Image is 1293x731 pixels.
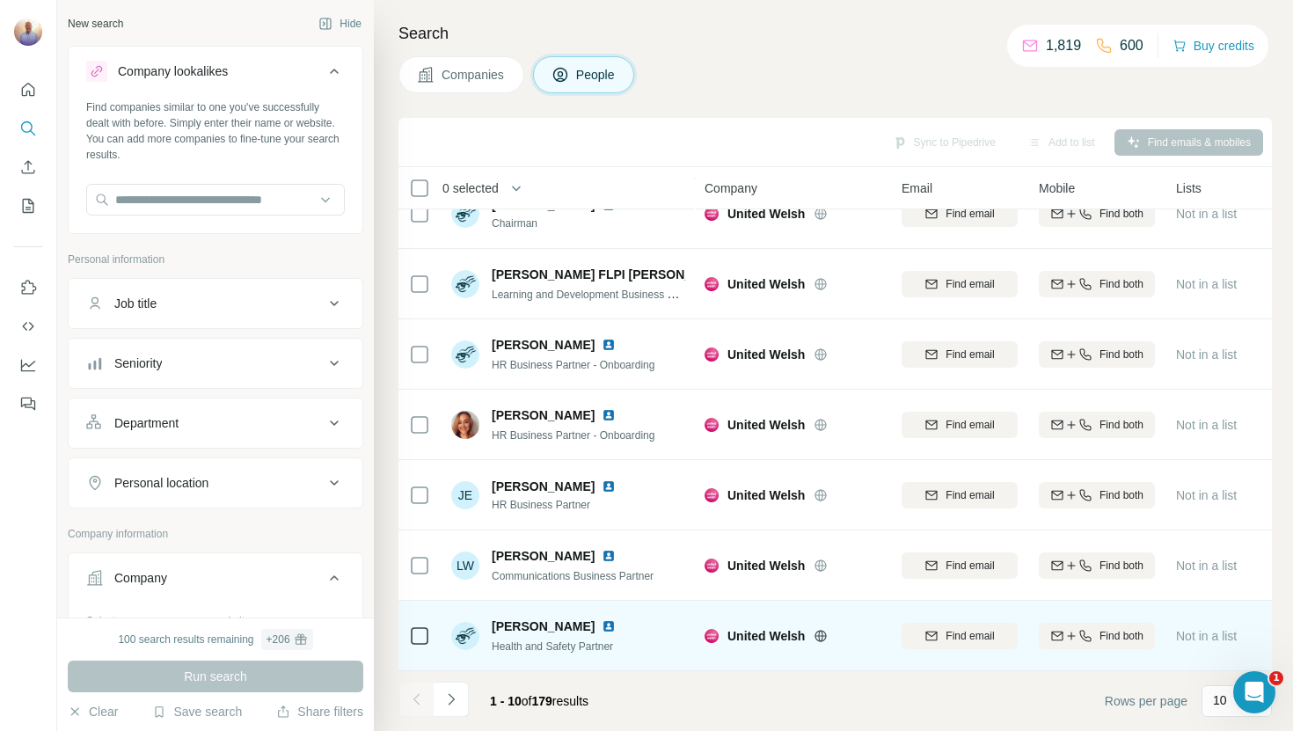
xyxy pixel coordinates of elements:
span: 179 [532,694,552,708]
img: Logo of United Welsh [705,418,719,432]
span: HR Business Partner - Onboarding [492,359,654,371]
span: [PERSON_NAME] [492,336,595,354]
button: Find email [902,623,1018,649]
button: Feedback [14,388,42,420]
button: Find email [902,341,1018,368]
p: 10 [1213,691,1227,709]
img: Logo of United Welsh [705,277,719,291]
span: Learning and Development Business Partner [492,287,702,301]
button: Job title [69,282,362,325]
span: Not in a list [1176,207,1237,221]
div: Find companies similar to one you've successfully dealt with before. Simply enter their name or w... [86,99,345,163]
button: Personal location [69,462,362,504]
div: JE [451,481,479,509]
span: [PERSON_NAME] [492,406,595,424]
img: Logo of United Welsh [705,207,719,221]
span: 1 [1269,671,1283,685]
span: Find email [946,276,994,292]
span: United Welsh [727,557,805,574]
span: Find both [1099,417,1143,433]
span: Find both [1099,206,1143,222]
button: Find both [1039,482,1155,508]
button: Find both [1039,623,1155,649]
button: Use Surfe on LinkedIn [14,272,42,303]
p: 1,819 [1046,35,1081,56]
span: [PERSON_NAME] [492,547,595,565]
img: Logo of United Welsh [705,629,719,643]
button: Quick start [14,74,42,106]
span: Email [902,179,932,197]
div: Company [114,569,167,587]
span: results [490,694,588,708]
span: Health and Safety Partner [492,640,613,653]
span: United Welsh [727,416,805,434]
span: United Welsh [727,275,805,293]
button: Find both [1039,552,1155,579]
span: Find email [946,558,994,574]
span: Companies [442,66,506,84]
button: Hide [306,11,374,37]
div: New search [68,16,123,32]
span: HR Business Partner - Onboarding [492,429,654,442]
span: Communications Business Partner [492,570,654,582]
img: Avatar [451,622,479,650]
span: United Welsh [727,346,805,363]
div: Job title [114,295,157,312]
button: Dashboard [14,349,42,381]
button: Find both [1039,271,1155,297]
span: Find both [1099,558,1143,574]
span: Find both [1099,276,1143,292]
button: Find both [1039,412,1155,438]
button: Find both [1039,201,1155,227]
img: LinkedIn logo [602,619,616,633]
span: [PERSON_NAME] [492,478,595,495]
span: People [576,66,617,84]
button: Use Surfe API [14,311,42,342]
button: Share filters [276,703,363,720]
img: Logo of United Welsh [705,347,719,362]
span: Find both [1099,487,1143,503]
img: Logo of United Welsh [705,488,719,502]
p: Company information [68,526,363,542]
span: 0 selected [442,179,499,197]
div: Personal location [114,474,208,492]
img: Logo of United Welsh [705,559,719,573]
iframe: Intercom live chat [1233,671,1275,713]
span: Company [705,179,757,197]
button: Department [69,402,362,444]
img: Avatar [451,340,479,369]
span: Not in a list [1176,418,1237,432]
div: LW [451,552,479,580]
button: Seniority [69,342,362,384]
button: Search [14,113,42,144]
span: Not in a list [1176,488,1237,502]
span: Not in a list [1176,277,1237,291]
span: Chairman [492,216,637,231]
button: Find email [902,271,1018,297]
button: Find email [902,412,1018,438]
img: Avatar [451,200,479,228]
span: Find both [1099,628,1143,644]
span: 1 - 10 [490,694,522,708]
button: Find email [902,201,1018,227]
div: Department [114,414,179,432]
p: 600 [1120,35,1143,56]
span: [PERSON_NAME] [492,618,595,635]
span: of [522,694,532,708]
div: Select a company name or website [86,606,345,629]
img: LinkedIn logo [602,338,616,352]
span: United Welsh [727,627,805,645]
img: LinkedIn logo [602,549,616,563]
button: Enrich CSV [14,151,42,183]
span: Find email [946,206,994,222]
p: Personal information [68,252,363,267]
span: United Welsh [727,205,805,223]
button: Company [69,557,362,606]
button: Save search [152,703,242,720]
span: Mobile [1039,179,1075,197]
span: [PERSON_NAME] FLPI [PERSON_NAME] [492,266,732,283]
div: + 206 [267,632,290,647]
button: Find both [1039,341,1155,368]
div: 100 search results remaining [118,629,312,650]
img: LinkedIn logo [602,408,616,422]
